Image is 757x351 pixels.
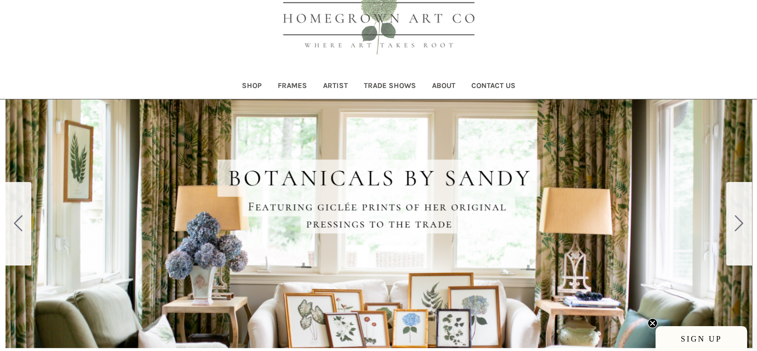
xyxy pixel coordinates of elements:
[356,75,424,99] a: Trade Shows
[648,318,657,328] button: Close teaser
[270,75,315,99] a: Frames
[463,75,524,99] a: Contact Us
[315,75,356,99] a: Artist
[424,75,463,99] a: About
[5,182,31,265] button: Go to slide 5
[681,335,722,343] span: SIGN UP
[726,182,752,265] button: Go to slide 2
[234,75,270,99] a: Shop
[655,326,747,351] div: SIGN UPClose teaser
